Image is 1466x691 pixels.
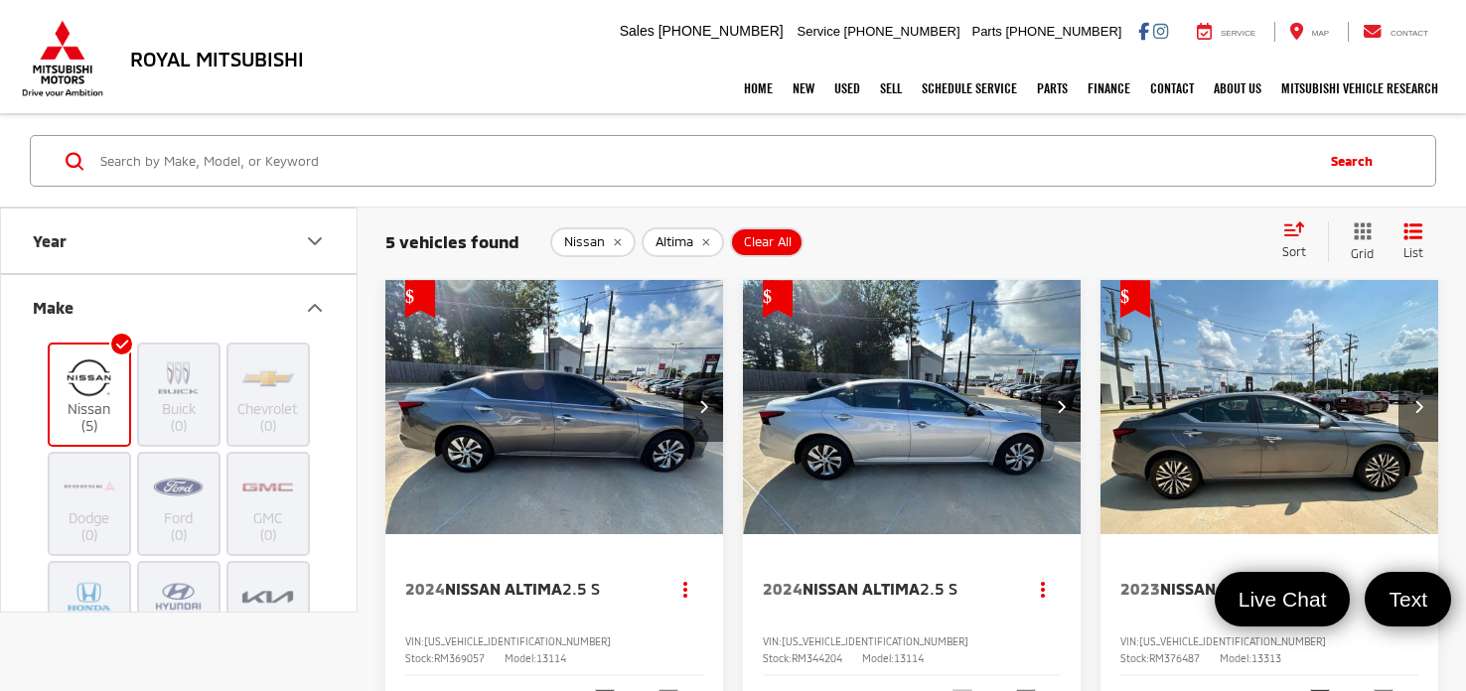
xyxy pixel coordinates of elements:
img: Mitsubishi [18,20,107,97]
span: Map [1312,29,1329,38]
span: 13114 [536,652,566,664]
label: Chevrolet (0) [228,354,309,435]
a: About Us [1204,64,1271,113]
span: Get Price Drop Alert [1120,280,1150,318]
span: Get Price Drop Alert [763,280,793,318]
a: Instagram: Click to visit our Instagram page [1153,23,1168,39]
img: 2024 Nissan Altima 2.5 S [384,280,725,535]
img: Royal Mitsubishi in Baton Rouge, LA) [151,464,206,510]
form: Search by Make, Model, or Keyword [98,137,1311,185]
div: Year [303,229,327,253]
span: Nissan [564,234,605,250]
span: Nissan Altima [445,579,562,598]
label: Dodge (0) [50,464,130,544]
a: 2023 Nissan Altima 2.5 SV2023 Nissan Altima 2.5 SV2023 Nissan Altima 2.5 SV2023 Nissan Altima 2.5 SV [1099,280,1440,534]
div: 2024 Nissan Altima 2.5 S 0 [742,280,1083,534]
a: Contact [1348,22,1443,42]
span: [PHONE_NUMBER] [1005,24,1121,39]
span: Stock: [1120,652,1149,664]
img: Royal Mitsubishi in Baton Rouge, LA) [240,464,295,510]
span: 5 vehicles found [385,231,519,251]
span: RM376487 [1149,652,1200,664]
span: List [1403,244,1423,261]
img: Royal Mitsubishi in Baton Rouge, LA) [151,573,206,620]
span: Live Chat [1229,586,1337,613]
label: Ford (0) [139,464,220,544]
a: 2024Nissan Altima2.5 S [405,578,649,600]
a: Facebook: Click to visit our Facebook page [1138,23,1149,39]
span: VIN: [1120,635,1139,647]
a: 2024 Nissan Altima 2.5 S2024 Nissan Altima 2.5 S2024 Nissan Altima 2.5 S2024 Nissan Altima 2.5 S [742,280,1083,534]
span: [US_VEHICLE_IDENTIFICATION_NUMBER] [424,635,611,647]
label: Honda (0) [50,573,130,653]
a: Map [1274,22,1344,42]
button: Select sort value [1272,221,1328,261]
label: Hyundai (0) [139,573,220,653]
button: Next image [1398,372,1438,442]
span: 2.5 S [920,579,957,598]
span: Service [1221,29,1255,38]
a: Text [1365,572,1451,626]
span: Model: [862,652,894,664]
button: Next image [1041,372,1081,442]
span: 13313 [1251,652,1281,664]
span: Text [1379,586,1437,613]
a: Used [824,64,870,113]
button: Grid View [1328,221,1389,262]
a: New [783,64,824,113]
label: Kia (0) [228,573,309,653]
span: Parts [971,24,1001,39]
button: Next image [683,372,723,442]
h3: Royal Mitsubishi [130,48,304,69]
button: remove Nissan [550,227,636,257]
span: Model: [1220,652,1251,664]
span: 13114 [894,652,924,664]
span: 2024 [405,579,445,598]
img: Royal Mitsubishi in Baton Rouge, LA) [62,464,116,510]
span: VIN: [763,635,782,647]
div: Make [33,298,73,317]
span: 2.5 S [562,579,600,598]
div: 2023 Nissan Altima 2.5 SV 0 [1099,280,1440,534]
div: Year [33,231,67,250]
label: Buick (0) [139,354,220,435]
img: Royal Mitsubishi in Baton Rouge, LA) [240,573,295,620]
span: Sort [1282,244,1306,258]
span: Stock: [405,652,434,664]
a: Service [1182,22,1270,42]
a: 2023Nissan Altima2.5 SV [1120,578,1364,600]
a: Parts: Opens in a new tab [1027,64,1078,113]
button: Clear All [730,227,804,257]
span: Contact [1391,29,1428,38]
img: 2023 Nissan Altima 2.5 SV [1099,280,1440,535]
button: YearYear [1,208,359,273]
span: VIN: [405,635,424,647]
a: Contact [1140,64,1204,113]
span: Sales [620,23,655,39]
button: Actions [1026,572,1061,607]
a: 2024 Nissan Altima 2.5 S2024 Nissan Altima 2.5 S2024 Nissan Altima 2.5 S2024 Nissan Altima 2.5 S [384,280,725,534]
span: [US_VEHICLE_IDENTIFICATION_NUMBER] [1139,635,1326,647]
span: dropdown dots [683,581,687,597]
button: MakeMake [1,275,359,340]
a: Sell [870,64,912,113]
span: Model: [505,652,536,664]
div: Make [303,296,327,320]
img: 2024 Nissan Altima 2.5 S [742,280,1083,535]
span: 2024 [763,579,803,598]
a: Home [734,64,783,113]
img: Royal Mitsubishi in Baton Rouge, LA) [62,573,116,620]
a: 2024Nissan Altima2.5 S [763,578,1006,600]
label: GMC (0) [228,464,309,544]
span: Grid [1351,245,1374,262]
span: RM369057 [434,652,485,664]
span: Get Price Drop Alert [405,280,435,318]
a: Schedule Service: Opens in a new tab [912,64,1027,113]
span: Altima [656,234,693,250]
img: Royal Mitsubishi in Baton Rouge, LA) [240,354,295,401]
a: Live Chat [1215,572,1351,626]
span: RM344204 [792,652,842,664]
span: Clear All [744,234,792,250]
span: Service [798,24,840,39]
span: [PHONE_NUMBER] [844,24,960,39]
